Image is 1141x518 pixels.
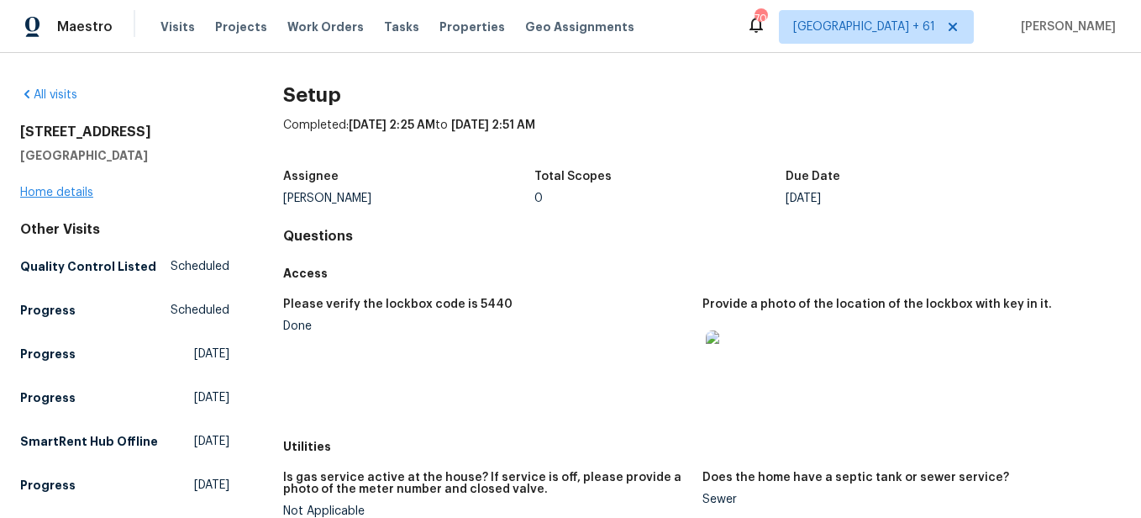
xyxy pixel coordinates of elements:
h5: [GEOGRAPHIC_DATA] [20,147,229,164]
h5: Progress [20,302,76,319]
span: Visits [160,18,195,35]
span: [GEOGRAPHIC_DATA] + 61 [793,18,935,35]
h5: Progress [20,389,76,406]
div: Completed: to [283,117,1121,161]
h5: Assignee [283,171,339,182]
h2: Setup [283,87,1121,103]
a: Home details [20,187,93,198]
h5: SmartRent Hub Offline [20,433,158,450]
a: SmartRent Hub Offline[DATE] [20,426,229,457]
h5: Total Scopes [534,171,612,182]
span: [DATE] [194,346,229,362]
a: Progress[DATE] [20,470,229,500]
h5: Please verify the lockbox code is 5440 [283,299,513,310]
span: [DATE] [194,477,229,494]
div: Done [283,320,688,332]
span: [PERSON_NAME] [1014,18,1116,35]
h5: Provide a photo of the location of the lockbox with key in it. [702,299,1052,310]
a: Progress[DATE] [20,339,229,369]
span: [DATE] 2:25 AM [349,119,435,131]
span: Scheduled [171,258,229,275]
a: Progress[DATE] [20,383,229,413]
span: Scheduled [171,302,229,319]
span: Projects [215,18,267,35]
h2: [STREET_ADDRESS] [20,124,229,140]
h5: Progress [20,346,76,362]
span: [DATE] [194,389,229,406]
h5: Access [283,265,1121,282]
span: Work Orders [287,18,364,35]
h5: Is gas service active at the house? If service is off, please provide a photo of the meter number... [283,472,688,495]
span: Properties [439,18,505,35]
h5: Quality Control Listed [20,258,156,275]
div: 0 [534,193,786,204]
h4: Questions [283,228,1121,245]
div: Other Visits [20,221,229,238]
div: 701 [755,10,766,27]
div: [PERSON_NAME] [283,193,534,204]
span: [DATE] [194,433,229,450]
h5: Progress [20,477,76,494]
a: Quality Control ListedScheduled [20,251,229,282]
h5: Utilities [283,438,1121,455]
div: Sewer [702,494,1107,505]
span: Tasks [384,21,419,33]
span: Geo Assignments [525,18,634,35]
h5: Due Date [786,171,840,182]
span: Maestro [57,18,113,35]
h5: Does the home have a septic tank or sewer service? [702,472,1009,484]
a: All visits [20,89,77,101]
a: ProgressScheduled [20,295,229,325]
span: [DATE] 2:51 AM [451,119,535,131]
div: Not Applicable [283,505,688,517]
div: [DATE] [786,193,1037,204]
